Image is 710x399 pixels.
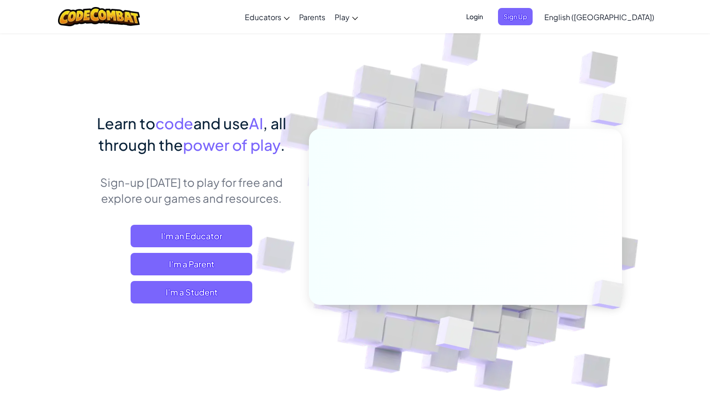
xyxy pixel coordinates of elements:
[193,114,249,133] span: and use
[572,70,653,149] img: Overlap cubes
[544,12,654,22] span: English ([GEOGRAPHIC_DATA])
[540,4,659,30] a: English ([GEOGRAPHIC_DATA])
[450,70,518,140] img: Overlap cubes
[58,7,140,26] img: CodeCombat logo
[155,114,193,133] span: code
[131,225,252,247] a: I'm an Educator
[330,4,363,30] a: Play
[280,135,285,154] span: .
[249,114,263,133] span: AI
[88,174,295,206] p: Sign-up [DATE] to play for free and explore our games and resources.
[183,135,280,154] span: power of play
[576,260,646,329] img: Overlap cubes
[461,8,489,25] button: Login
[498,8,533,25] button: Sign Up
[412,296,496,374] img: Overlap cubes
[240,4,294,30] a: Educators
[335,12,350,22] span: Play
[131,253,252,275] a: I'm a Parent
[131,281,252,303] button: I'm a Student
[245,12,281,22] span: Educators
[294,4,330,30] a: Parents
[97,114,155,133] span: Learn to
